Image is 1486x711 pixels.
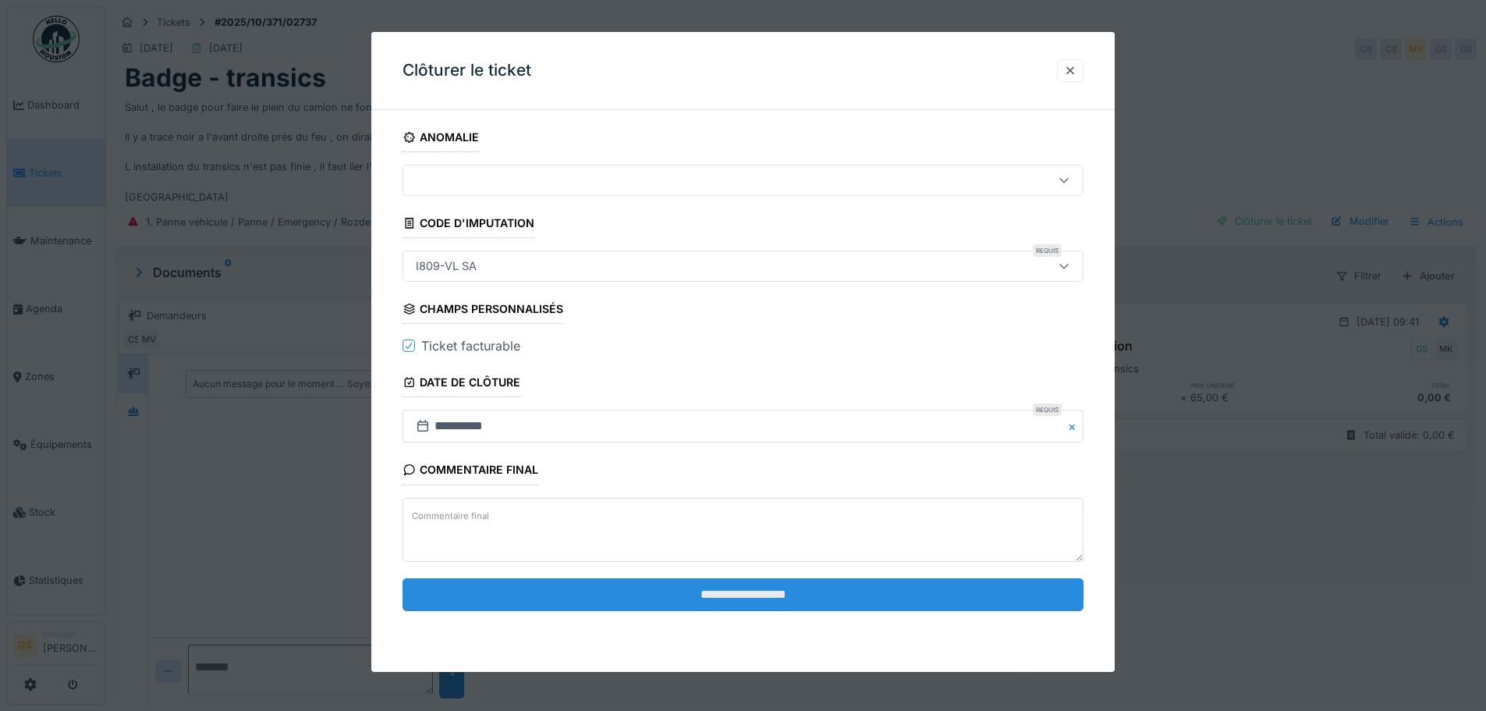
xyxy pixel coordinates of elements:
[403,212,534,238] div: Code d'imputation
[410,258,483,275] div: I809-VL SA
[403,126,479,152] div: Anomalie
[403,371,520,397] div: Date de clôture
[403,458,538,485] div: Commentaire final
[403,61,531,80] h3: Clôturer le ticket
[1033,403,1062,416] div: Requis
[403,297,563,324] div: Champs personnalisés
[409,507,492,526] label: Commentaire final
[1033,244,1062,257] div: Requis
[421,336,520,355] div: Ticket facturable
[1066,410,1083,443] button: Close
